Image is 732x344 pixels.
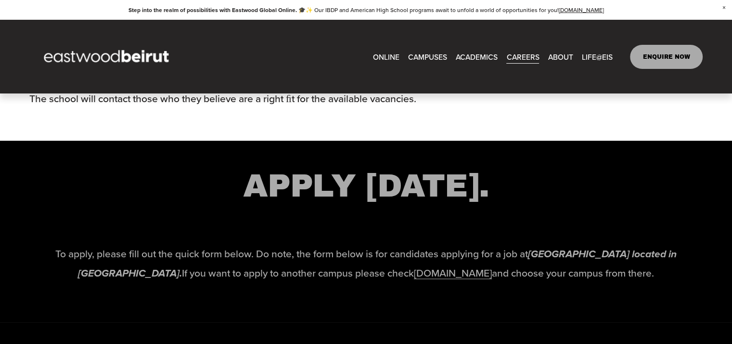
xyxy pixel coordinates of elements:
[630,45,703,69] a: ENQUIRE NOW
[29,32,186,81] img: EastwoodIS Global Site
[548,49,573,64] a: folder dropdown
[548,50,573,64] span: ABOUT
[582,49,613,64] a: folder dropdown
[373,49,399,64] a: ONLINE
[506,49,539,64] a: CAREERS
[456,50,498,64] span: ACADEMICS
[29,244,703,283] p: To apply, please fill out the quick form below. Do note, the form below is for candidates applyin...
[456,49,498,64] a: folder dropdown
[559,6,604,14] a: [DOMAIN_NAME]
[408,49,447,64] a: folder dropdown
[78,248,679,280] em: [GEOGRAPHIC_DATA] located in [GEOGRAPHIC_DATA].
[29,165,703,207] h2: APPLY [DATE].
[414,265,492,280] a: [DOMAIN_NAME]
[582,50,613,64] span: LIFE@EIS
[408,50,447,64] span: CAMPUSES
